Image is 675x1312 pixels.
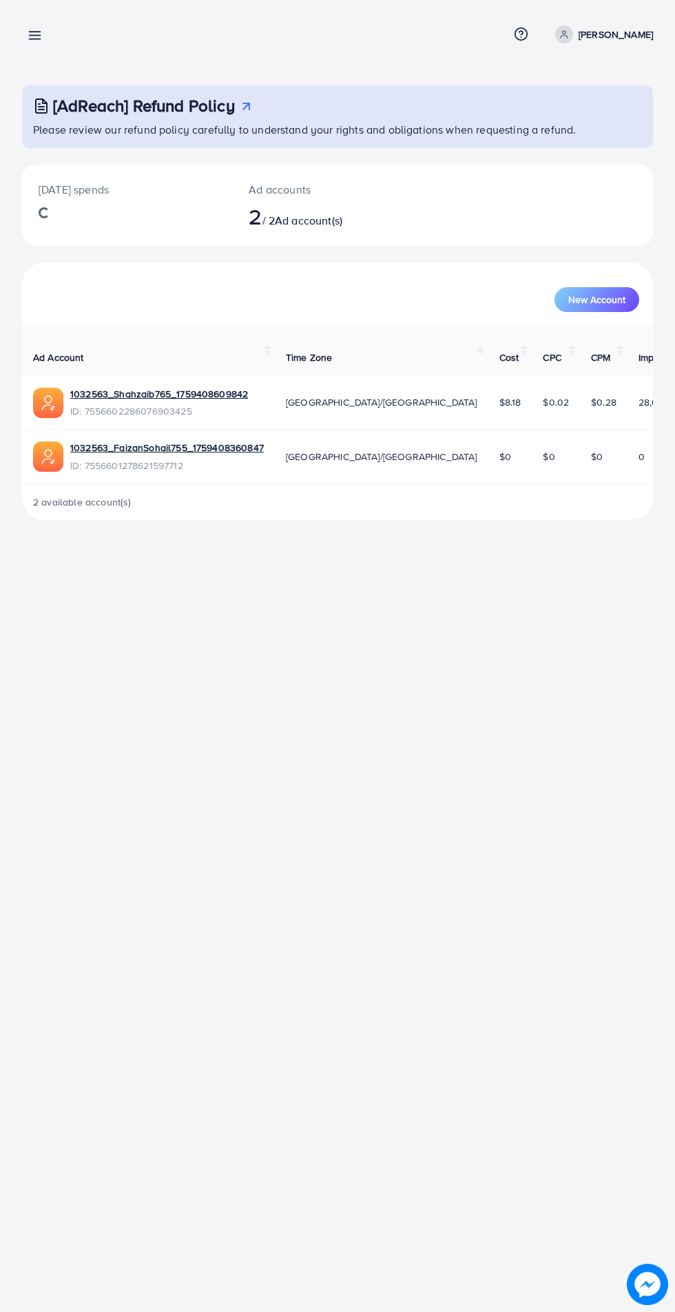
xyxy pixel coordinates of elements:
span: ID: 7556601278621597712 [70,459,264,472]
span: $0 [591,450,603,464]
a: 1032563_FaizanSohail755_1759408360847 [70,441,264,455]
img: ic-ads-acc.e4c84228.svg [33,388,63,418]
button: New Account [554,287,639,312]
span: [GEOGRAPHIC_DATA]/[GEOGRAPHIC_DATA] [286,450,477,464]
span: 0 [638,450,645,464]
span: [GEOGRAPHIC_DATA]/[GEOGRAPHIC_DATA] [286,395,477,409]
span: ID: 7556602286076903425 [70,404,248,418]
img: image [627,1264,668,1305]
span: Ad account(s) [275,213,342,228]
span: Cost [499,351,519,364]
span: $8.18 [499,395,521,409]
span: Time Zone [286,351,332,364]
span: $0 [499,450,511,464]
a: 1032563_Shahzaib765_1759408609842 [70,387,248,401]
p: Please review our refund policy carefully to understand your rights and obligations when requesti... [33,121,645,138]
h3: [AdReach] Refund Policy [53,96,235,116]
img: ic-ads-acc.e4c84228.svg [33,441,63,472]
p: [PERSON_NAME] [579,26,653,43]
a: [PERSON_NAME] [550,25,653,43]
span: $0.28 [591,395,616,409]
h2: / 2 [249,203,373,229]
span: 2 [249,200,262,232]
span: 28,080 [638,395,670,409]
span: $0.02 [543,395,569,409]
span: CPM [591,351,610,364]
p: Ad accounts [249,181,373,198]
p: [DATE] spends [39,181,216,198]
span: New Account [568,295,625,304]
span: CPC [543,351,561,364]
span: Ad Account [33,351,84,364]
span: $0 [543,450,554,464]
span: 2 available account(s) [33,495,132,509]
